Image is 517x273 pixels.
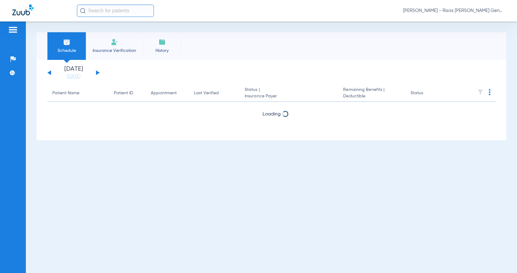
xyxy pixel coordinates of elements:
[263,112,281,117] span: Loading
[55,66,92,80] li: [DATE]
[151,90,184,96] div: Appointment
[77,5,154,17] input: Search for patients
[55,73,92,80] a: [DATE]
[240,85,338,102] th: Status |
[343,93,400,99] span: Deductible
[403,8,505,14] span: [PERSON_NAME] - Risas [PERSON_NAME] General
[52,90,104,96] div: Patient Name
[406,85,447,102] th: Status
[52,48,81,54] span: Schedule
[194,90,219,96] div: Last Verified
[338,85,405,102] th: Remaining Benefits |
[63,38,70,46] img: Schedule
[194,90,235,96] div: Last Verified
[147,48,177,54] span: History
[114,90,133,96] div: Patient ID
[151,90,177,96] div: Appointment
[80,8,86,14] img: Search Icon
[12,5,34,15] img: Zuub Logo
[114,90,141,96] div: Patient ID
[245,93,333,99] span: Insurance Payer
[90,48,138,54] span: Insurance Verification
[8,26,18,33] img: hamburger-icon
[477,89,483,95] img: filter.svg
[158,38,166,46] img: History
[489,89,491,95] img: group-dot-blue.svg
[111,38,118,46] img: Manual Insurance Verification
[52,90,79,96] div: Patient Name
